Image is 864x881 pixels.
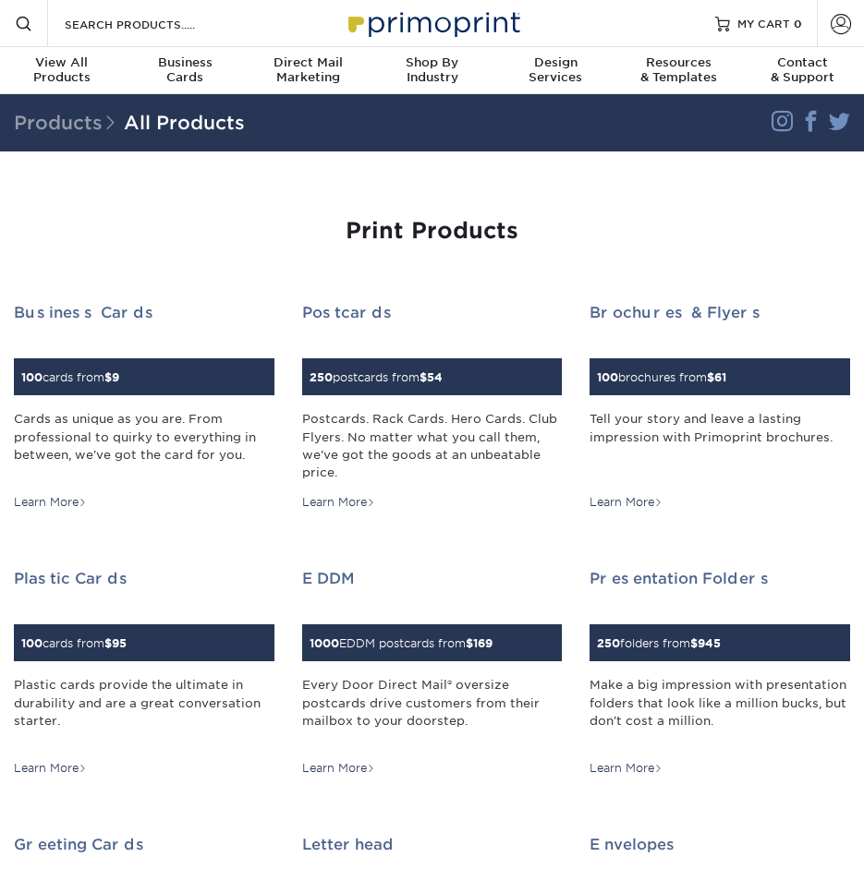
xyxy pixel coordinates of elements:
[302,494,375,511] div: Learn More
[104,370,112,384] span: $
[247,47,371,96] a: Direct MailMarketing
[690,636,698,650] span: $
[302,304,563,321] h2: Postcards
[310,636,493,650] small: EDDM postcards from
[590,494,663,511] div: Learn More
[14,676,274,747] div: Plastic cards provide the ultimate in durability and are a great conversation starter.
[590,348,590,349] img: Brochures & Flyers
[302,304,563,511] a: Postcards 250postcards from$54 Postcards. Rack Cards. Hero Cards. Club Flyers. No matter what you...
[21,370,119,384] small: cards from
[740,55,864,70] span: Contact
[124,55,248,70] span: Business
[740,55,864,85] div: & Support
[707,370,714,384] span: $
[14,304,274,321] h2: Business Cards
[597,370,618,384] span: 100
[617,55,741,70] span: Resources
[302,676,563,747] div: Every Door Direct Mail® oversize postcards drive customers from their mailbox to your doorstep.
[14,570,274,777] a: Plastic Cards 100cards from$95 Plastic cards provide the ultimate in durability and are a great c...
[302,410,563,481] div: Postcards. Rack Cards. Hero Cards. Club Flyers. No matter what you call them, we've got the goods...
[14,613,15,614] img: Plastic Cards
[104,636,112,650] span: $
[590,304,850,321] h2: Brochures & Flyers
[14,570,274,587] h2: Plastic Cards
[493,55,617,85] div: Services
[590,760,663,777] div: Learn More
[590,410,850,481] div: Tell your story and leave a lasting impression with Primoprint brochures.
[112,370,119,384] span: 9
[302,348,303,349] img: Postcards
[14,348,15,349] img: Business Cards
[63,13,243,35] input: SEARCH PRODUCTS.....
[740,47,864,96] a: Contact& Support
[124,112,245,134] a: All Products
[310,636,339,650] span: 1000
[590,570,850,777] a: Presentation Folders 250folders from$945 Make a big impression with presentation folders that loo...
[124,55,248,85] div: Cards
[247,55,371,70] span: Direct Mail
[14,218,850,245] h1: Print Products
[590,570,850,587] h2: Presentation Folders
[302,879,303,880] img: Letterhead
[371,47,494,96] a: Shop ByIndustry
[590,879,590,880] img: Envelopes
[597,370,726,384] small: brochures from
[14,304,274,511] a: Business Cards 100cards from$9 Cards as unique as you are. From professional to quirky to everyth...
[21,370,43,384] span: 100
[310,370,443,384] small: postcards from
[794,17,802,30] span: 0
[310,370,333,384] span: 250
[617,55,741,85] div: & Templates
[493,55,617,70] span: Design
[14,494,87,511] div: Learn More
[14,760,87,777] div: Learn More
[14,112,124,134] span: Products
[420,370,427,384] span: $
[466,636,473,650] span: $
[473,636,493,650] span: 169
[14,879,15,880] img: Greeting Cards
[302,760,375,777] div: Learn More
[21,636,43,650] span: 100
[590,613,590,614] img: Presentation Folders
[590,304,850,511] a: Brochures & Flyers 100brochures from$61 Tell your story and leave a lasting impression with Primo...
[714,370,726,384] span: 61
[371,55,494,85] div: Industry
[597,636,721,650] small: folders from
[698,636,721,650] span: 945
[302,613,303,614] img: EDDM
[493,47,617,96] a: DesignServices
[112,636,127,650] span: 95
[371,55,494,70] span: Shop By
[340,3,525,42] img: Primoprint
[427,370,443,384] span: 54
[124,47,248,96] a: BusinessCards
[302,570,563,777] a: EDDM 1000EDDM postcards from$169 Every Door Direct Mail® oversize postcards drive customers from ...
[14,410,274,481] div: Cards as unique as you are. From professional to quirky to everything in between, we've got the c...
[302,570,563,587] h2: EDDM
[737,16,790,31] span: MY CART
[21,636,127,650] small: cards from
[302,836,563,853] h2: Letterhead
[597,636,620,650] span: 250
[247,55,371,85] div: Marketing
[14,836,274,853] h2: Greeting Cards
[590,676,850,747] div: Make a big impression with presentation folders that look like a million bucks, but don't cost a ...
[617,47,741,96] a: Resources& Templates
[590,836,850,853] h2: Envelopes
